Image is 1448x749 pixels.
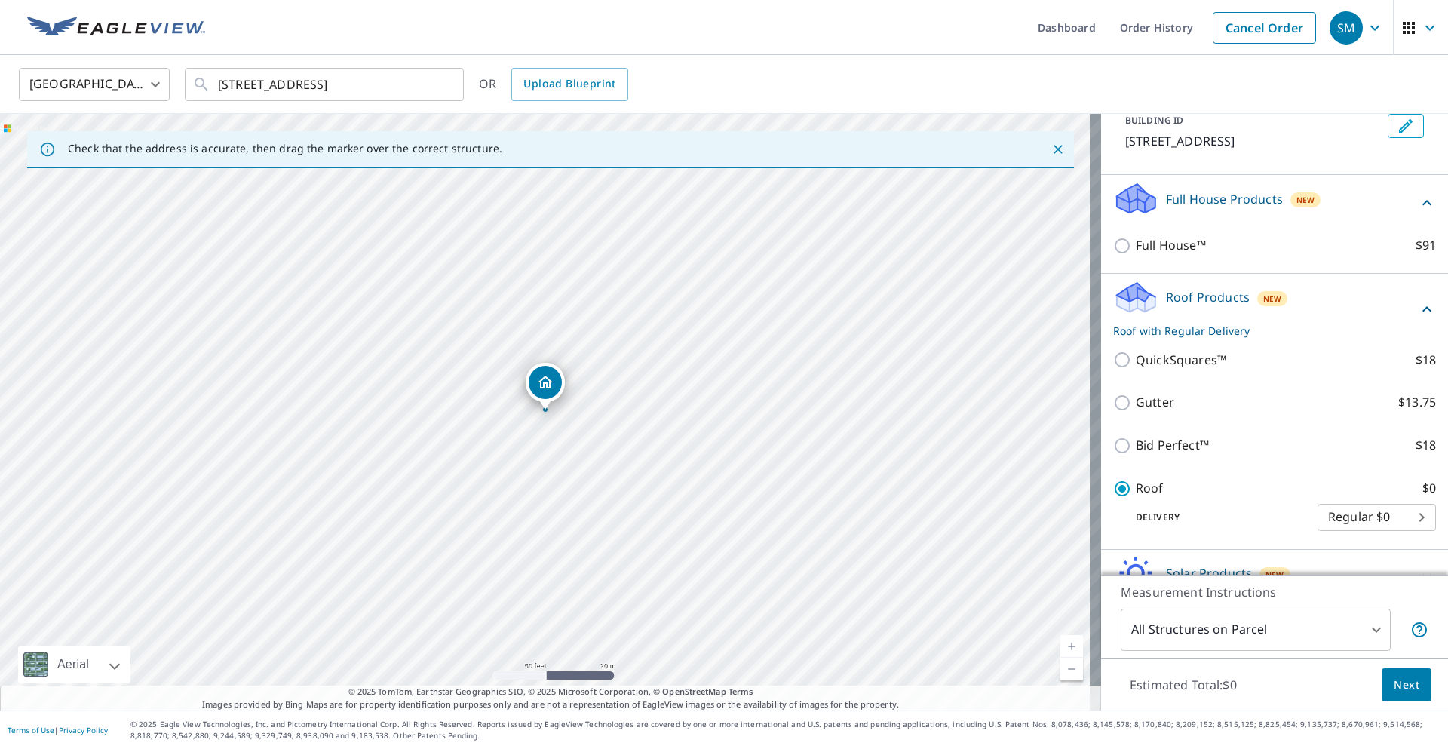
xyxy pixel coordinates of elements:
p: $18 [1416,436,1436,455]
div: OR [479,68,628,101]
div: Regular $0 [1318,496,1436,539]
p: © 2025 Eagle View Technologies, Inc. and Pictometry International Corp. All Rights Reserved. Repo... [130,719,1440,741]
p: Roof with Regular Delivery [1113,323,1418,339]
p: QuickSquares™ [1136,351,1226,370]
p: Measurement Instructions [1121,583,1428,601]
div: Solar ProductsNew [1113,556,1436,599]
p: Delivery [1113,511,1318,524]
button: Close [1048,140,1068,159]
a: Cancel Order [1213,12,1316,44]
div: Dropped pin, building 1, Residential property, 2 Willowmere Dr South Barrington, IL 60010 [526,363,565,410]
p: Roof Products [1166,288,1250,306]
div: Aerial [18,646,130,683]
span: New [1263,293,1282,305]
img: EV Logo [27,17,205,39]
span: New [1265,569,1284,581]
span: Upload Blueprint [523,75,615,94]
p: Bid Perfect™ [1136,436,1209,455]
span: New [1296,194,1315,206]
p: $13.75 [1398,393,1436,412]
p: Solar Products [1166,564,1252,582]
p: Full House™ [1136,236,1206,255]
p: Estimated Total: $0 [1118,668,1249,701]
a: Terms of Use [8,725,54,735]
div: Roof ProductsNewRoof with Regular Delivery [1113,280,1436,339]
p: Roof [1136,479,1164,498]
p: $91 [1416,236,1436,255]
span: Your report will include each building or structure inside the parcel boundary. In some cases, du... [1410,621,1428,639]
button: Next [1382,668,1431,702]
p: Full House Products [1166,190,1283,208]
span: © 2025 TomTom, Earthstar Geographics SIO, © 2025 Microsoft Corporation, © [348,686,753,698]
div: Aerial [53,646,94,683]
div: All Structures on Parcel [1121,609,1391,651]
a: Terms [729,686,753,697]
a: OpenStreetMap [662,686,726,697]
p: $0 [1422,479,1436,498]
p: BUILDING ID [1125,114,1183,127]
input: Search by address or latitude-longitude [218,63,433,106]
p: $18 [1416,351,1436,370]
div: Full House ProductsNew [1113,181,1436,224]
p: Check that the address is accurate, then drag the marker over the correct structure. [68,142,502,155]
button: Edit building 1 [1388,114,1424,138]
div: SM [1330,11,1363,45]
a: Upload Blueprint [511,68,627,101]
p: [STREET_ADDRESS] [1125,132,1382,150]
a: Privacy Policy [59,725,108,735]
a: Current Level 19, Zoom In [1060,635,1083,658]
span: Next [1394,676,1419,695]
p: | [8,726,108,735]
div: [GEOGRAPHIC_DATA] [19,63,170,106]
a: Current Level 19, Zoom Out [1060,658,1083,680]
p: Gutter [1136,393,1174,412]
